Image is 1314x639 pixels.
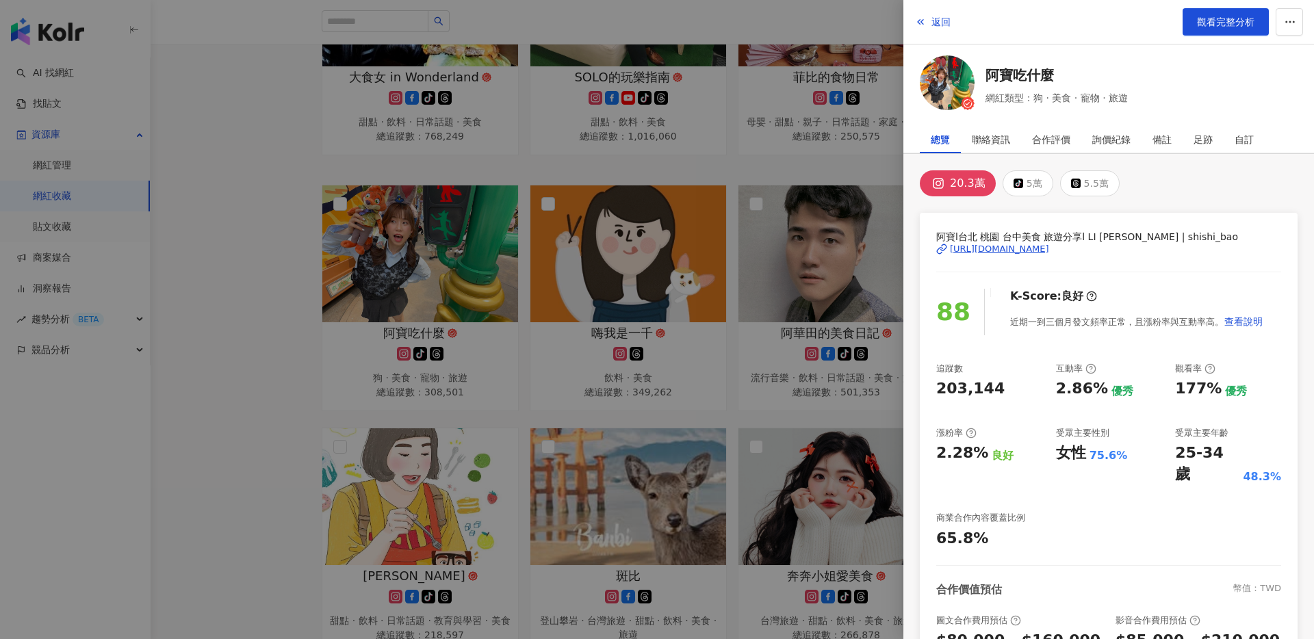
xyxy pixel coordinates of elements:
div: 圖文合作費用預估 [936,614,1021,627]
div: 受眾主要年齡 [1175,427,1228,439]
div: 漲粉率 [936,427,977,439]
div: 2.28% [936,443,988,464]
span: 返回 [931,16,951,27]
div: 受眾主要性別 [1056,427,1109,439]
button: 20.3萬 [920,170,996,196]
div: 88 [936,293,970,332]
a: 觀看完整分析 [1183,8,1269,36]
div: 20.3萬 [950,174,985,193]
div: 65.8% [936,528,988,549]
div: 足跡 [1194,126,1213,153]
div: 5萬 [1027,174,1042,193]
div: 自訂 [1235,126,1254,153]
img: KOL Avatar [920,55,975,110]
div: 優秀 [1225,384,1247,399]
span: 網紅類型：狗 · 美食 · 寵物 · 旅遊 [985,90,1128,105]
div: 幣值：TWD [1233,582,1281,597]
div: K-Score : [1010,289,1097,304]
div: 48.3% [1243,469,1281,484]
button: 5萬 [1003,170,1053,196]
button: 返回 [914,8,951,36]
button: 查看說明 [1224,308,1263,335]
div: 觀看率 [1175,363,1215,375]
span: 觀看完整分析 [1197,16,1254,27]
div: 良好 [1061,289,1083,304]
div: 合作價值預估 [936,582,1002,597]
div: [URL][DOMAIN_NAME] [950,243,1049,255]
div: 詢價紀錄 [1092,126,1131,153]
div: 合作評價 [1032,126,1070,153]
span: 查看說明 [1224,316,1263,327]
div: 2.86% [1056,378,1108,400]
div: 75.6% [1090,448,1128,463]
div: 5.5萬 [1084,174,1109,193]
span: 阿寶l台北 桃園 台中美食 旅遊分享l LI [PERSON_NAME] | shishi_bao [936,229,1281,244]
div: 25-34 歲 [1175,443,1239,485]
div: 女性 [1056,443,1086,464]
a: [URL][DOMAIN_NAME] [936,243,1281,255]
div: 聯絡資訊 [972,126,1010,153]
div: 互動率 [1056,363,1096,375]
div: 177% [1175,378,1222,400]
div: 影音合作費用預估 [1116,614,1200,627]
div: 203,144 [936,378,1005,400]
div: 總覽 [931,126,950,153]
div: 優秀 [1111,384,1133,399]
div: 追蹤數 [936,363,963,375]
button: 5.5萬 [1060,170,1120,196]
div: 商業合作內容覆蓋比例 [936,512,1025,524]
div: 備註 [1152,126,1172,153]
a: 阿寶吃什麼 [985,66,1128,85]
div: 近期一到三個月發文頻率正常，且漲粉率與互動率高。 [1010,308,1263,335]
a: KOL Avatar [920,55,975,115]
div: 良好 [992,448,1014,463]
